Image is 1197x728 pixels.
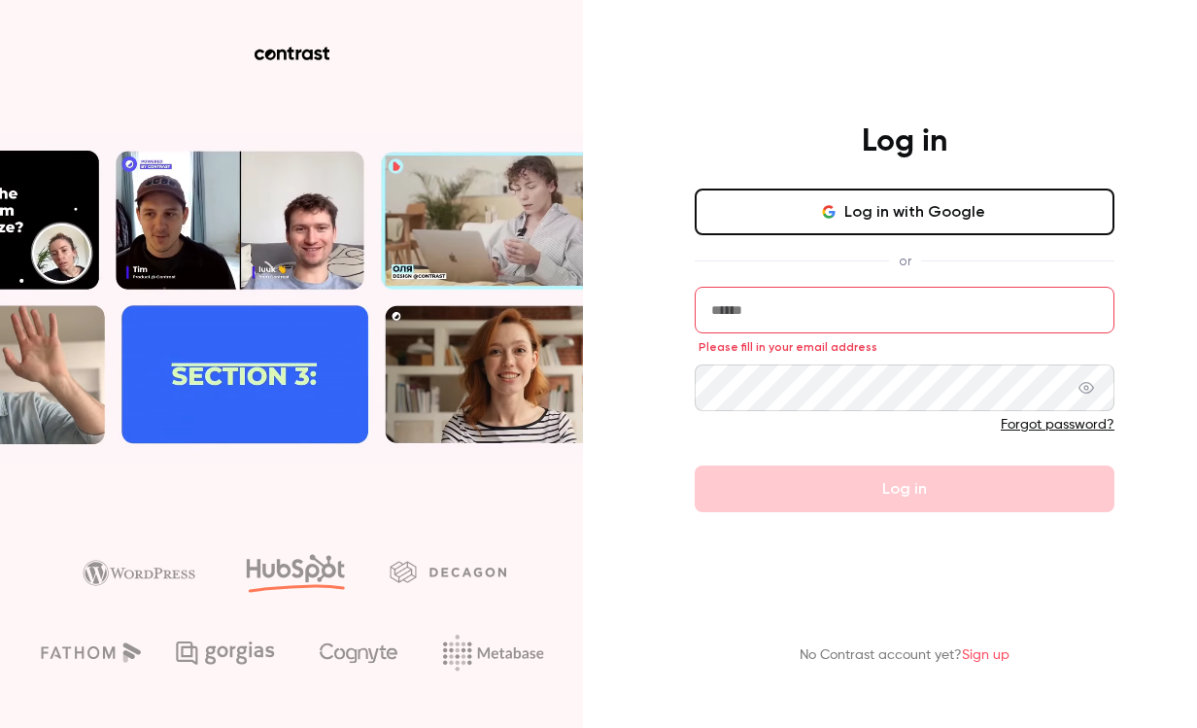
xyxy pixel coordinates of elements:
span: or [889,251,921,271]
a: Sign up [962,648,1009,662]
span: Please fill in your email address [699,339,877,355]
button: Log in with Google [695,189,1114,235]
img: decagon [390,561,506,582]
p: No Contrast account yet? [800,645,1009,666]
h4: Log in [862,122,947,161]
a: Forgot password? [1001,418,1114,432]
